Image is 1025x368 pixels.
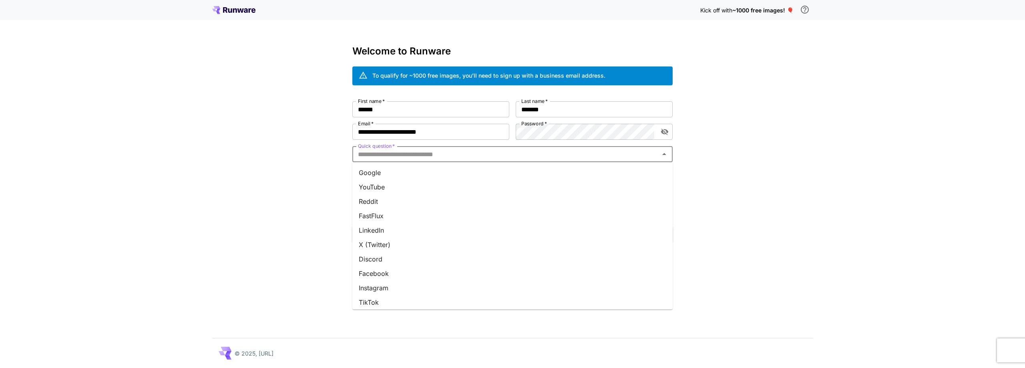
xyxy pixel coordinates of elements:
[352,266,673,281] li: Facebook
[352,194,673,209] li: Reddit
[659,149,670,160] button: Close
[797,2,813,18] button: In order to qualify for free credit, you need to sign up with a business email address and click ...
[352,223,673,237] li: LinkedIn
[358,143,395,149] label: Quick question
[235,349,273,358] p: © 2025, [URL]
[352,252,673,266] li: Discord
[732,7,794,14] span: ~1000 free images! 🎈
[700,7,732,14] span: Kick off with
[352,295,673,310] li: TikTok
[352,165,673,180] li: Google
[352,209,673,223] li: FastFlux
[358,120,374,127] label: Email
[657,125,672,139] button: toggle password visibility
[521,120,547,127] label: Password
[521,98,548,105] label: Last name
[358,98,385,105] label: First name
[352,281,673,295] li: Instagram
[352,180,673,194] li: YouTube
[372,71,605,80] div: To qualify for ~1000 free images, you’ll need to sign up with a business email address.
[352,237,673,252] li: X (Twitter)
[352,46,673,57] h3: Welcome to Runware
